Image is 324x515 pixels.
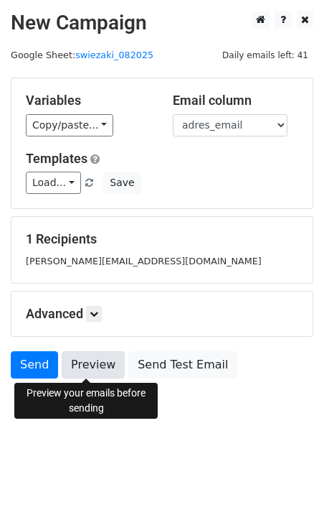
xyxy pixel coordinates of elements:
[26,93,151,108] h5: Variables
[11,50,153,60] small: Google Sheet:
[11,11,313,35] h2: New Campaign
[26,231,298,247] h5: 1 Recipients
[26,256,262,266] small: [PERSON_NAME][EMAIL_ADDRESS][DOMAIN_NAME]
[14,383,158,419] div: Preview your emails before sending
[252,446,324,515] iframe: Chat Widget
[26,172,81,194] a: Load...
[217,47,313,63] span: Daily emails left: 41
[26,151,87,166] a: Templates
[26,114,113,136] a: Copy/paste...
[11,351,58,379] a: Send
[75,50,153,60] a: swiezaki_082025
[173,93,298,108] h5: Email column
[252,446,324,515] div: Widżet czatu
[62,351,125,379] a: Preview
[128,351,237,379] a: Send Test Email
[26,306,298,322] h5: Advanced
[103,172,140,194] button: Save
[217,50,313,60] a: Daily emails left: 41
